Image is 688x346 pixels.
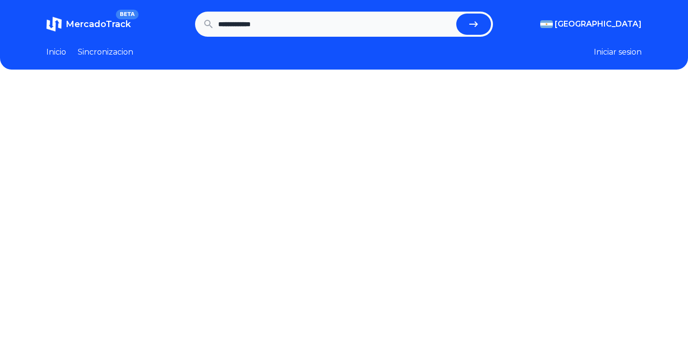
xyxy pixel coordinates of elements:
[46,16,131,32] a: MercadoTrackBETA
[555,18,642,30] span: [GEOGRAPHIC_DATA]
[46,16,62,32] img: MercadoTrack
[540,20,553,28] img: Argentina
[66,19,131,29] span: MercadoTrack
[594,46,642,58] button: Iniciar sesion
[78,46,133,58] a: Sincronizacion
[540,18,642,30] button: [GEOGRAPHIC_DATA]
[46,46,66,58] a: Inicio
[116,10,139,19] span: BETA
